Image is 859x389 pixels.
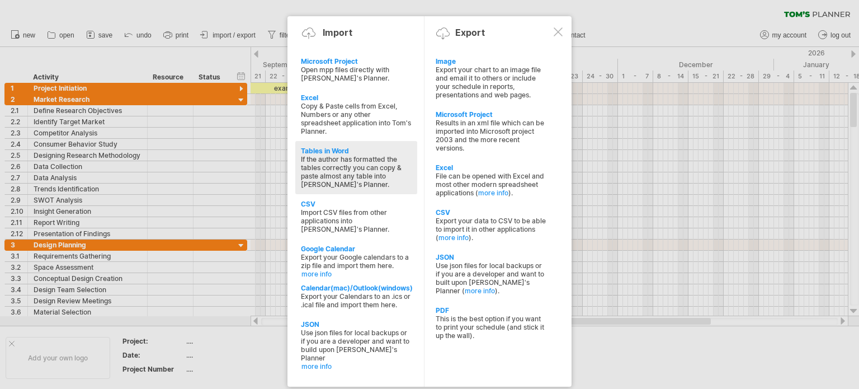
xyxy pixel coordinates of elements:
[323,27,352,38] div: Import
[438,233,469,242] a: more info
[436,253,546,261] div: JSON
[436,208,546,217] div: CSV
[455,27,485,38] div: Export
[478,189,508,197] a: more info
[436,217,546,242] div: Export your data to CSV to be able to import it in other applications ( ).
[465,287,495,295] a: more info
[436,57,546,65] div: Image
[301,93,412,102] div: Excel
[436,65,546,99] div: Export your chart to an image file and email it to others or include your schedule in reports, pr...
[301,147,412,155] div: Tables in Word
[301,270,412,278] a: more info
[436,110,546,119] div: Microsoft Project
[301,102,412,135] div: Copy & Paste cells from Excel, Numbers or any other spreadsheet application into Tom's Planner.
[436,172,546,197] div: File can be opened with Excel and most other modern spreadsheet applications ( ).
[301,155,412,189] div: If the author has formatted the tables correctly you can copy & paste almost any table into [PERS...
[436,261,546,295] div: Use json files for local backups or if you are a developer and want to built upon [PERSON_NAME]'s...
[436,119,546,152] div: Results in an xml file which can be imported into Microsoft project 2003 and the more recent vers...
[436,163,546,172] div: Excel
[436,315,546,340] div: This is the best option if you want to print your schedule (and stick it up the wall).
[301,362,412,371] a: more info
[436,306,546,315] div: PDF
